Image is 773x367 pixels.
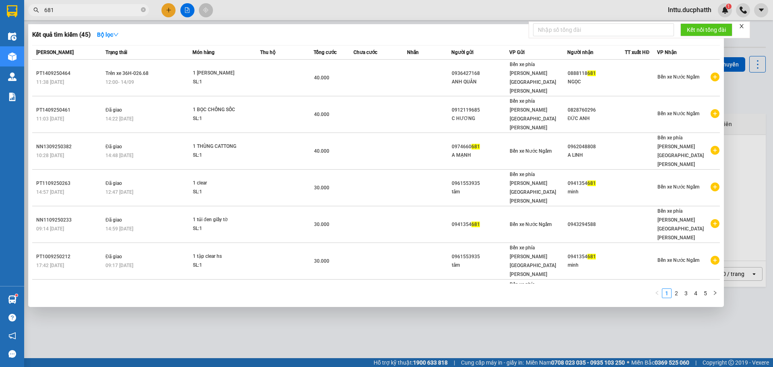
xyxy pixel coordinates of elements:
[36,253,103,261] div: PT1009250212
[105,180,122,186] span: Đã giao
[36,189,64,195] span: 14:57 [DATE]
[8,295,17,304] img: warehouse-icon
[193,261,253,270] div: SL: 1
[15,294,18,297] sup: 1
[36,263,64,268] span: 17:42 [DATE]
[8,332,16,340] span: notification
[672,288,681,298] li: 2
[452,253,509,261] div: 0961553935
[105,50,127,55] span: Trạng thái
[105,226,133,232] span: 14:59 [DATE]
[657,135,704,167] span: Bến xe phía [PERSON_NAME][GEOGRAPHIC_DATA][PERSON_NAME]
[568,69,625,78] div: 0888118
[657,257,699,263] span: Bến xe Nước Ngầm
[711,73,719,81] span: plus-circle
[711,182,719,191] span: plus-circle
[662,288,672,298] li: 1
[568,78,625,86] div: NGỌC
[193,188,253,197] div: SL: 1
[36,216,103,224] div: NN1109250233
[691,289,700,298] a: 4
[681,288,691,298] li: 3
[711,146,719,155] span: plus-circle
[657,74,699,80] span: Bến xe Nước Ngầm
[568,143,625,151] div: 0962048808
[36,50,74,55] span: [PERSON_NAME]
[193,252,253,261] div: 1 tập clear hs
[8,93,17,101] img: solution-icon
[105,217,122,223] span: Đã giao
[510,172,556,204] span: Bến xe phía [PERSON_NAME][GEOGRAPHIC_DATA][PERSON_NAME]
[36,143,103,151] div: NN1309250382
[587,180,596,186] span: 681
[97,31,119,38] strong: Bộ lọc
[662,289,671,298] a: 1
[451,50,473,55] span: Người gửi
[452,106,509,114] div: 0912119685
[113,32,119,37] span: down
[193,216,253,224] div: 1 túi đen giầy tờ
[533,23,674,36] input: Nhập số tổng đài
[193,142,253,151] div: 1 THÙNG CATTONG
[193,151,253,160] div: SL: 1
[8,52,17,61] img: warehouse-icon
[568,261,625,270] div: minh
[680,23,732,36] button: Kết nối tổng đài
[314,112,329,117] span: 40.000
[655,290,659,295] span: left
[691,288,701,298] li: 4
[105,189,133,195] span: 12:47 [DATE]
[701,288,710,298] li: 5
[657,184,699,190] span: Bến xe Nước Ngầm
[192,50,215,55] span: Món hàng
[314,75,329,81] span: 40.000
[193,179,253,188] div: 1 clear
[657,111,699,116] span: Bến xe Nước Ngầm
[711,109,719,118] span: plus-circle
[687,25,726,34] span: Kết nối tổng đài
[105,107,122,113] span: Đã giao
[105,144,122,149] span: Đã giao
[711,256,719,265] span: plus-circle
[452,78,509,86] div: ANH QUÂN
[657,50,677,55] span: VP Nhận
[510,282,556,314] span: Bến xe phía [PERSON_NAME][GEOGRAPHIC_DATA][PERSON_NAME]
[105,116,133,122] span: 14:22 [DATE]
[510,148,552,154] span: Bến xe Nước Ngầm
[452,261,509,270] div: tâm
[710,288,720,298] button: right
[452,188,509,196] div: tâm
[32,31,91,39] h3: Kết quả tìm kiếm ( 45 )
[36,106,103,114] div: PT1409250461
[33,7,39,13] span: search
[8,32,17,41] img: warehouse-icon
[105,79,134,85] span: 12:00 - 14/09
[452,220,509,229] div: 0941354
[260,50,275,55] span: Thu hộ
[657,208,704,241] span: Bến xe phía [PERSON_NAME][GEOGRAPHIC_DATA][PERSON_NAME]
[193,114,253,123] div: SL: 1
[587,254,596,259] span: 681
[568,114,625,123] div: ĐỨC ANH
[567,50,593,55] span: Người nhận
[510,245,556,277] span: Bến xe phía [PERSON_NAME][GEOGRAPHIC_DATA][PERSON_NAME]
[314,258,329,264] span: 30.000
[193,69,253,78] div: 1 [PERSON_NAME]
[701,289,710,298] a: 5
[193,224,253,233] div: SL: 1
[314,148,329,154] span: 40.000
[36,179,103,188] div: PT1109250263
[105,254,122,259] span: Đã giao
[568,220,625,229] div: 0943294588
[314,50,337,55] span: Tổng cước
[193,78,253,87] div: SL: 1
[568,188,625,196] div: minh
[739,23,744,29] span: close
[568,253,625,261] div: 0941354
[713,290,717,295] span: right
[193,106,253,114] div: 1 BỌC CHỐNG SỐC
[568,151,625,160] div: A LINH
[587,70,596,76] span: 681
[105,70,149,76] span: Trên xe 36H-026.68
[407,50,419,55] span: Nhãn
